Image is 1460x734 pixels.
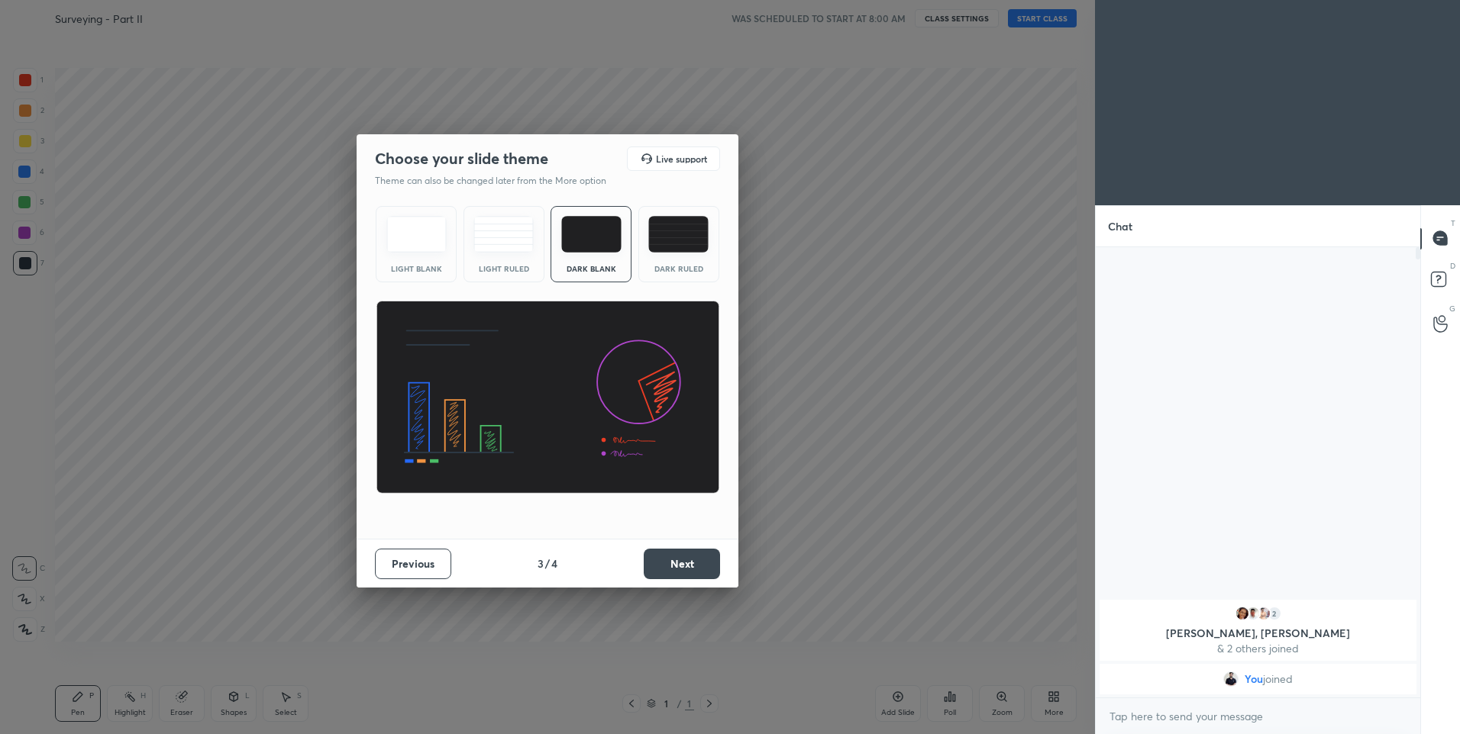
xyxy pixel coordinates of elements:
img: darkThemeBanner.d06ce4a2.svg [376,301,720,494]
h4: 4 [551,555,557,571]
h5: Live support [656,154,707,163]
div: 2 [1267,606,1282,621]
h2: Choose your slide theme [375,149,548,169]
p: T [1451,217,1455,229]
span: joined [1263,673,1293,685]
h4: / [545,555,550,571]
button: Previous [375,549,451,579]
button: Next [644,549,720,579]
img: defa84a710a04f19894d4308fc82db11.jpg [1245,606,1261,621]
div: Dark Blank [560,265,622,272]
img: darkRuledTheme.de295e13.svg [648,216,709,253]
img: lightRuledTheme.5fabf969.svg [473,216,534,253]
p: G [1449,303,1455,314]
div: Light Blank [386,265,447,272]
div: grid [1096,597,1420,697]
p: D [1450,260,1455,272]
div: Light Ruled [473,265,535,272]
p: [PERSON_NAME], [PERSON_NAME] [1109,627,1407,639]
h4: 3 [538,555,544,571]
img: darkTheme.f0cc69e5.svg [561,216,622,253]
img: lightTheme.e5ed3b09.svg [386,216,447,253]
img: 3a38f146e3464b03b24dd93f76ec5ac5.jpg [1223,671,1239,687]
span: You [1245,673,1263,685]
p: Chat [1096,206,1145,246]
div: Dark Ruled [648,265,709,272]
p: & 2 others joined [1109,642,1407,655]
p: Theme can also be changed later from the More option [375,174,622,188]
img: 25161cd813f44d8bbfdb517769f7c2be.jpg [1256,606,1271,621]
img: ad9b1ca7378248a280ec44d6413dd476.jpg [1235,606,1250,621]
